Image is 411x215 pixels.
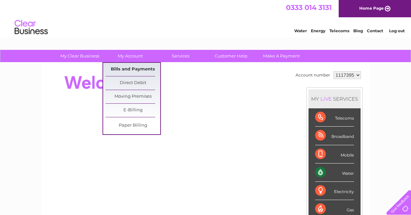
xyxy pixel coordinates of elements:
[367,28,383,33] a: Contact
[105,76,160,90] a: Direct Debit
[153,50,208,62] a: Services
[329,28,349,33] a: Telecoms
[294,69,332,81] td: Account number
[294,28,307,33] a: Water
[311,28,325,33] a: Energy
[105,119,160,132] a: Paper Billing
[315,163,354,182] div: Water
[286,3,332,12] a: 0333 014 3131
[315,145,354,163] div: Mobile
[315,127,354,145] div: Broadband
[254,50,309,62] a: Make A Payment
[49,4,363,32] div: Clear Business is a trading name of Verastar Limited (registered in [GEOGRAPHIC_DATA] No. 3667643...
[103,50,158,62] a: My Account
[353,28,363,33] a: Blog
[105,104,160,117] a: E-Billing
[319,96,333,102] div: LIVE
[315,108,354,127] div: Telecoms
[204,50,258,62] a: Customer Help
[105,90,160,103] a: Moving Premises
[52,50,107,62] a: My Clear Business
[389,28,405,33] a: Log out
[105,63,160,76] a: Bills and Payments
[14,17,48,38] img: logo.png
[315,182,354,200] div: Electricity
[308,89,361,108] div: MY SERVICES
